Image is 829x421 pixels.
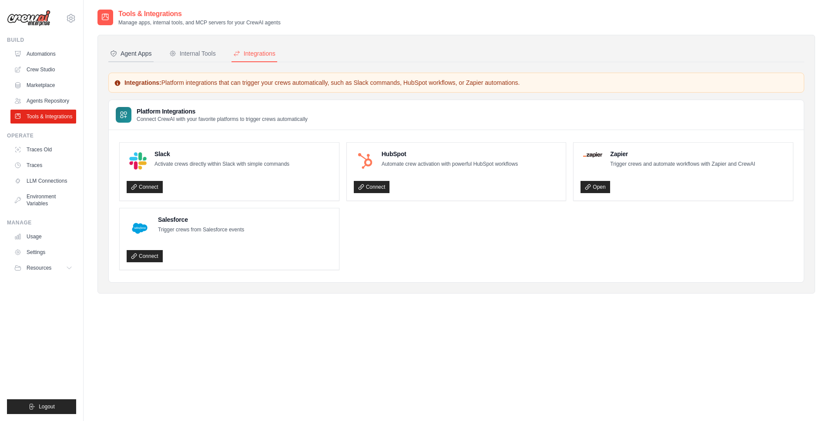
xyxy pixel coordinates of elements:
[39,403,55,410] span: Logout
[27,264,51,271] span: Resources
[382,160,518,169] p: Automate crew activation with powerful HubSpot workflows
[137,107,308,116] h3: Platform Integrations
[7,219,76,226] div: Manage
[610,150,755,158] h4: Zapier
[10,261,76,275] button: Resources
[10,110,76,124] a: Tools & Integrations
[7,37,76,43] div: Build
[137,116,308,123] p: Connect CrewAI with your favorite platforms to trigger crews automatically
[10,78,76,92] a: Marketplace
[10,174,76,188] a: LLM Connections
[10,143,76,157] a: Traces Old
[7,10,50,27] img: Logo
[354,181,390,193] a: Connect
[10,245,76,259] a: Settings
[7,132,76,139] div: Operate
[233,49,275,58] div: Integrations
[10,94,76,108] a: Agents Repository
[108,46,154,62] button: Agent Apps
[10,158,76,172] a: Traces
[110,49,152,58] div: Agent Apps
[129,152,147,170] img: Slack Logo
[118,9,281,19] h2: Tools & Integrations
[168,46,218,62] button: Internal Tools
[232,46,277,62] button: Integrations
[127,181,163,193] a: Connect
[10,47,76,61] a: Automations
[581,181,610,193] a: Open
[154,160,289,169] p: Activate crews directly within Slack with simple commands
[158,226,244,234] p: Trigger crews from Salesforce events
[127,250,163,262] a: Connect
[169,49,216,58] div: Internal Tools
[114,78,799,87] p: Platform integrations that can trigger your crews automatically, such as Slack commands, HubSpot ...
[154,150,289,158] h4: Slack
[10,230,76,244] a: Usage
[382,150,518,158] h4: HubSpot
[129,218,150,239] img: Salesforce Logo
[10,190,76,210] a: Environment Variables
[158,215,244,224] h4: Salesforce
[356,152,374,170] img: HubSpot Logo
[10,63,76,77] a: Crew Studio
[610,160,755,169] p: Trigger crews and automate workflows with Zapier and CrewAI
[7,399,76,414] button: Logout
[118,19,281,26] p: Manage apps, internal tools, and MCP servers for your CrewAI agents
[124,79,161,86] strong: Integrations:
[583,152,602,157] img: Zapier Logo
